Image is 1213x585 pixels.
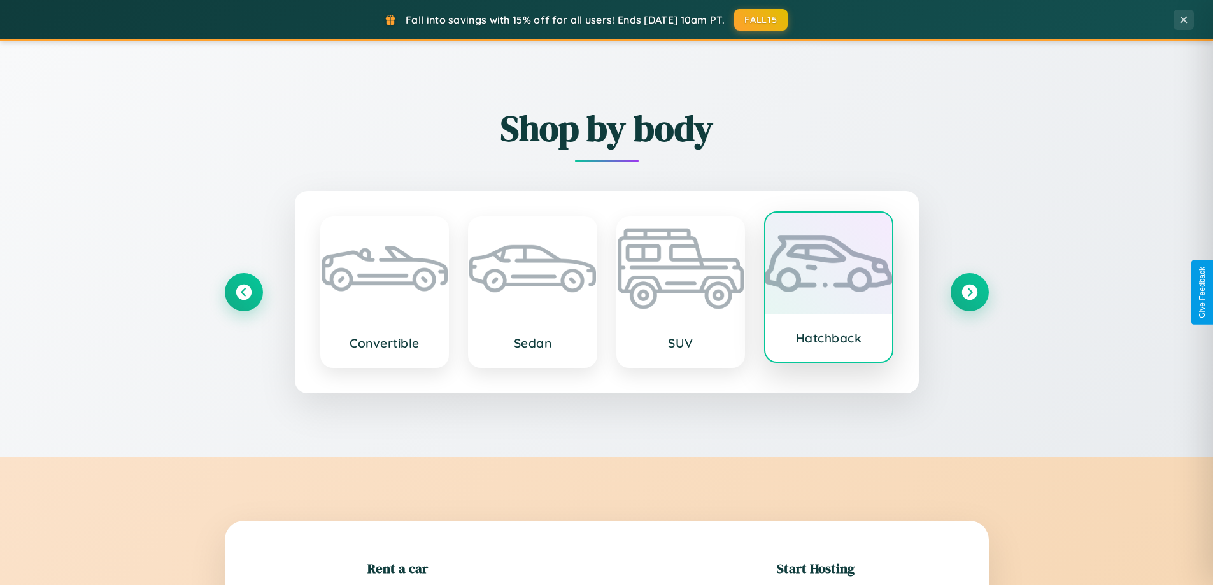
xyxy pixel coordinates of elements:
[482,335,583,351] h3: Sedan
[777,559,855,577] h2: Start Hosting
[778,330,879,346] h3: Hatchback
[630,335,732,351] h3: SUV
[225,104,989,153] h2: Shop by body
[367,559,428,577] h2: Rent a car
[1198,267,1207,318] div: Give Feedback
[734,9,788,31] button: FALL15
[334,335,436,351] h3: Convertible
[406,13,725,26] span: Fall into savings with 15% off for all users! Ends [DATE] 10am PT.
